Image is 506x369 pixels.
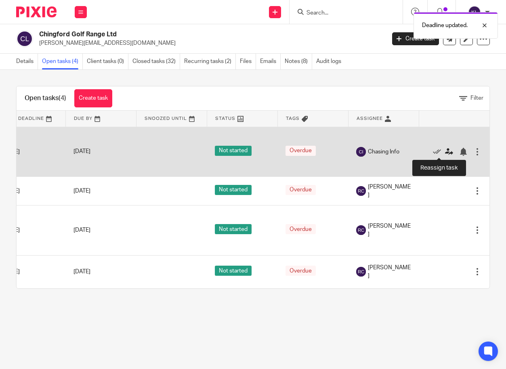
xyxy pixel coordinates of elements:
span: Not started [215,224,252,234]
a: Create task [74,89,112,107]
span: Filter [470,95,483,101]
span: Not started [215,266,252,276]
p: Deadline updated. [422,21,468,29]
span: Status [215,116,235,121]
span: [PERSON_NAME] [368,222,411,239]
a: Open tasks (4) [42,54,83,69]
a: Emails [260,54,281,69]
span: Tags [286,116,300,121]
span: [DATE] [73,188,90,194]
p: [PERSON_NAME][EMAIL_ADDRESS][DOMAIN_NAME] [39,39,380,47]
h2: Chingford Golf Range Ltd [39,30,312,39]
span: [DATE] [73,269,90,275]
span: Overdue [286,266,316,276]
a: Recurring tasks (2) [184,54,236,69]
img: svg%3E [356,186,366,196]
span: Overdue [286,185,316,195]
h1: Open tasks [25,94,66,103]
span: Chasing Info [368,148,399,156]
span: [DATE] [73,149,90,155]
span: [PERSON_NAME] [368,183,411,199]
a: Files [240,54,256,69]
img: svg%3E [468,6,481,19]
a: Mark as done [433,147,445,155]
a: Create task [392,32,439,45]
span: Snoozed Until [145,116,187,121]
a: Closed tasks (32) [132,54,180,69]
span: [DATE] [73,227,90,233]
span: (4) [59,95,66,101]
span: Not started [215,146,252,156]
span: [PERSON_NAME] [368,264,411,280]
img: svg%3E [16,30,33,47]
img: svg%3E [356,147,366,157]
img: svg%3E [356,267,366,277]
span: Not started [215,185,252,195]
img: svg%3E [356,225,366,235]
a: Notes (8) [285,54,312,69]
img: Pixie [16,6,57,17]
span: Overdue [286,146,316,156]
span: Overdue [286,224,316,234]
a: Details [16,54,38,69]
a: Client tasks (0) [87,54,128,69]
a: Audit logs [316,54,345,69]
